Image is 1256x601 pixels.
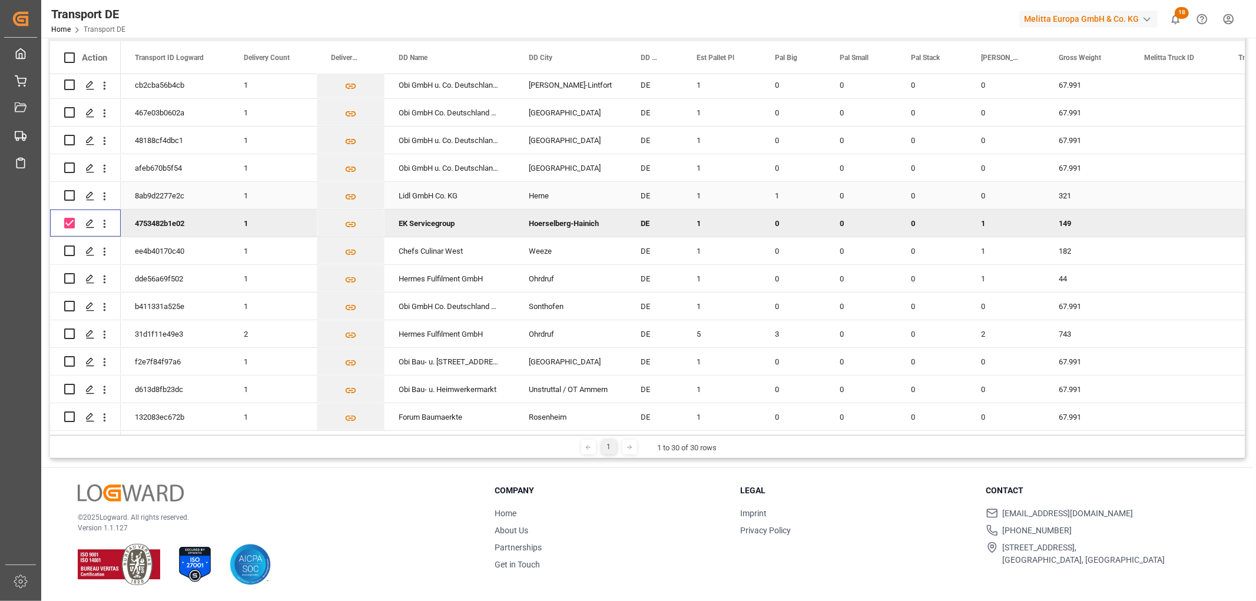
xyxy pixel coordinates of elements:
[230,99,317,126] div: 1
[967,237,1045,264] div: 1
[230,544,271,585] img: AICPA SOC
[775,54,797,62] span: Pal Big
[897,71,967,98] div: 0
[1045,154,1130,181] div: 67.991
[967,210,1045,237] div: 1
[967,348,1045,375] div: 0
[1003,524,1072,537] span: [PHONE_NUMBER]
[50,348,121,376] div: Press SPACE to select this row.
[1045,376,1130,403] div: 67.991
[627,320,682,347] div: DE
[385,348,515,375] div: Obi Bau- u. [STREET_ADDRESS]
[682,265,761,292] div: 1
[740,526,791,535] a: Privacy Policy
[230,293,317,320] div: 1
[897,99,967,126] div: 0
[627,210,682,237] div: DE
[515,376,627,403] div: Unstruttal / OT Ammern
[761,99,826,126] div: 0
[1144,54,1194,62] span: Melitta Truck ID
[682,127,761,154] div: 1
[1045,265,1130,292] div: 44
[230,376,317,403] div: 1
[967,376,1045,403] div: 0
[78,512,465,523] p: © 2025 Logward. All rights reserved.
[385,237,515,264] div: Chefs Culinar West
[515,182,627,209] div: Herne
[658,442,717,454] div: 1 to 30 of 30 rows
[50,403,121,431] div: Press SPACE to select this row.
[1045,348,1130,375] div: 67.991
[121,348,230,375] div: f2e7f84f97a6
[682,403,761,430] div: 1
[697,54,734,62] span: Est Pallet Pl
[121,320,230,347] div: 31d1f11e49e3
[515,127,627,154] div: [GEOGRAPHIC_DATA]
[50,127,121,154] div: Press SPACE to select this row.
[627,182,682,209] div: DE
[740,509,767,518] a: Imprint
[495,484,725,497] h3: Company
[1045,237,1130,264] div: 182
[385,320,515,347] div: Hermes Fulfilment GmbH
[627,127,682,154] div: DE
[51,5,125,23] div: Transport DE
[515,293,627,320] div: Sonthofen
[682,210,761,237] div: 1
[1045,403,1130,430] div: 67.991
[515,237,627,264] div: Weeze
[986,484,1217,497] h3: Contact
[826,210,897,237] div: 0
[230,320,317,347] div: 2
[682,71,761,98] div: 1
[515,348,627,375] div: [GEOGRAPHIC_DATA]
[495,526,528,535] a: About Us
[50,376,121,403] div: Press SPACE to select this row.
[826,320,897,347] div: 0
[627,376,682,403] div: DE
[399,54,427,62] span: DD Name
[682,348,761,375] div: 1
[967,127,1045,154] div: 0
[761,210,826,237] div: 0
[495,560,540,569] a: Get in Touch
[761,237,826,264] div: 0
[82,52,107,63] div: Action
[826,403,897,430] div: 0
[627,237,682,264] div: DE
[897,403,967,430] div: 0
[1059,54,1101,62] span: Gross Weight
[244,54,290,62] span: Delivery Count
[967,154,1045,181] div: 0
[826,237,897,264] div: 0
[967,403,1045,430] div: 0
[230,210,317,237] div: 1
[385,265,515,292] div: Hermes Fulfilment GmbH
[682,99,761,126] div: 1
[50,182,121,210] div: Press SPACE to select this row.
[1045,293,1130,320] div: 67.991
[682,293,761,320] div: 1
[51,25,71,34] a: Home
[826,265,897,292] div: 0
[385,376,515,403] div: Obi Bau- u. Heimwerkermarkt
[826,348,897,375] div: 0
[1045,182,1130,209] div: 321
[840,54,869,62] span: Pal Small
[682,376,761,403] div: 1
[967,293,1045,320] div: 0
[495,543,542,552] a: Partnerships
[385,154,515,181] div: Obi GmbH u. Co. Deutschland KG
[967,99,1045,126] div: 0
[627,71,682,98] div: DE
[529,54,552,62] span: DD City
[761,320,826,347] div: 3
[602,440,617,454] div: 1
[682,237,761,264] div: 1
[967,182,1045,209] div: 0
[682,154,761,181] div: 1
[515,71,627,98] div: [PERSON_NAME]-Lintfort
[385,210,515,237] div: EK Servicegroup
